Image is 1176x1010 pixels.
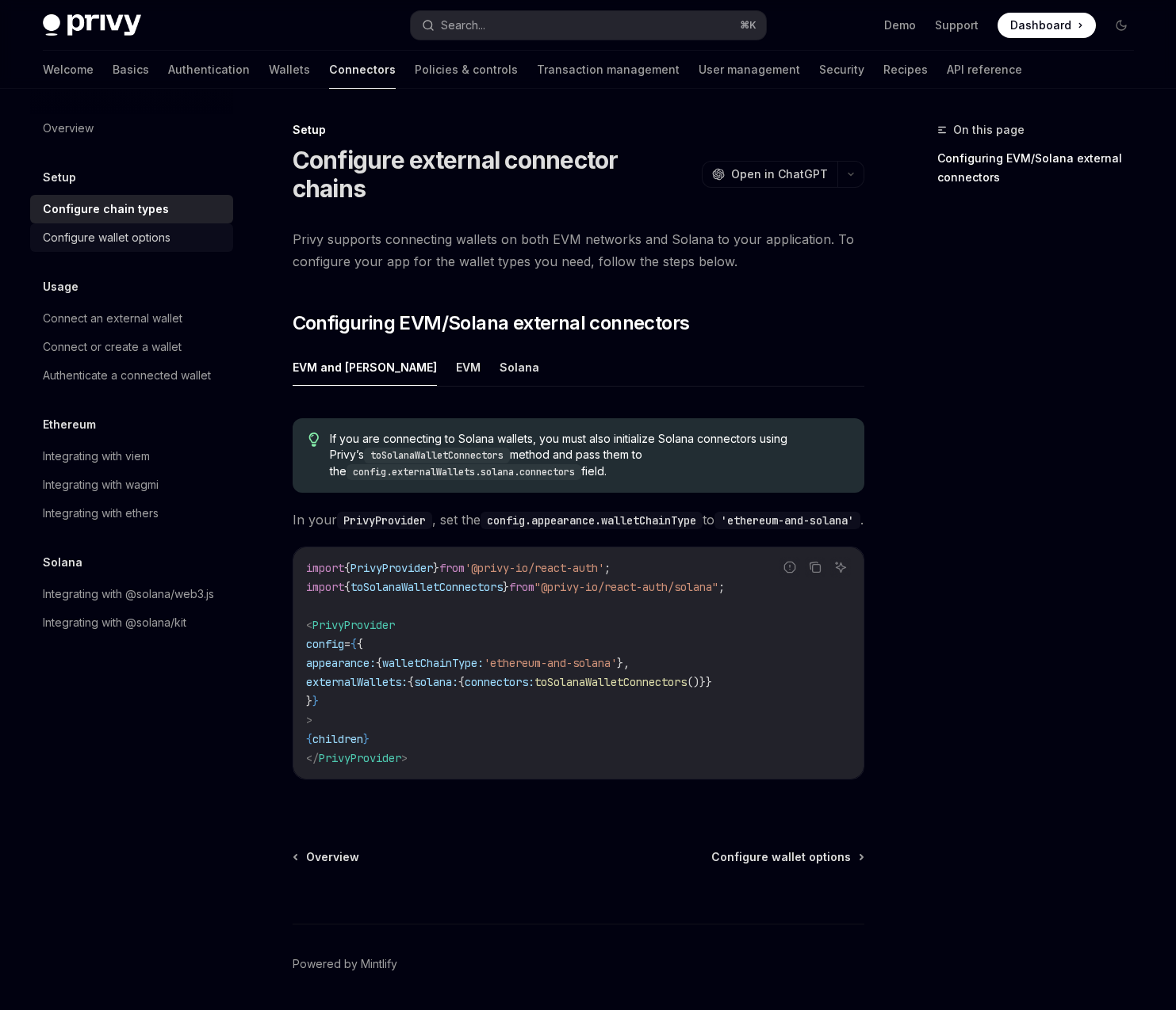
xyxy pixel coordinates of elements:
button: Toggle dark mode [1109,13,1134,38]
span: externalWallets: [306,675,408,689]
span: { [357,637,363,651]
span: walletChainType: [382,656,484,670]
a: Recipes [883,51,928,89]
span: > [306,713,312,727]
span: { [306,732,312,746]
span: Dashboard [1010,17,1071,33]
code: toSolanaWalletConnectors [364,448,510,463]
code: config.externalWallets.solana.connectors [347,464,581,480]
span: } [503,580,509,594]
div: Connect an external wallet [43,309,182,328]
h5: Solana [43,553,82,572]
a: Authenticate a connected wallet [30,361,233,390]
button: Ask AI [830,557,851,577]
div: Search... [441,16,485,35]
span: { [458,675,465,689]
span: } [433,561,439,575]
span: PrivyProvider [351,561,433,575]
span: Open in ChatGPT [731,166,828,182]
span: Privy supports connecting wallets on both EVM networks and Solana to your application. To configu... [293,228,864,273]
a: Powered by Mintlify [293,956,397,972]
a: Transaction management [537,51,680,89]
span: If you are connecting to Solana wallets, you must also initialize Solana connectors using Privy’s... [330,431,848,480]
button: Report incorrect code [780,557,800,577]
div: Configure wallet options [43,228,170,247]
span: import [306,561,344,575]
code: 'ethereum-and-solana' [714,512,860,529]
span: PrivyProvider [312,618,395,632]
span: children [312,732,363,746]
span: In your , set the to . [293,509,864,531]
a: Support [935,17,979,33]
button: Open in ChatGPT [702,161,837,188]
div: Integrating with viem [43,447,150,466]
a: Demo [884,17,916,33]
div: Integrating with wagmi [43,475,159,494]
span: ; [604,561,611,575]
span: }, [617,656,630,670]
span: > [401,751,408,765]
div: Integrating with @solana/web3.js [43,585,214,604]
button: Search...⌘K [411,11,766,40]
a: Security [819,51,864,89]
span: { [344,561,351,575]
button: EVM and [PERSON_NAME] [293,349,437,386]
a: Integrating with @solana/kit [30,608,233,637]
span: connectors: [465,675,534,689]
span: "@privy-io/react-auth/solana" [534,580,718,594]
span: import [306,580,344,594]
span: '@privy-io/react-auth' [465,561,604,575]
a: Connectors [329,51,396,89]
a: Configure wallet options [711,849,863,865]
a: Dashboard [998,13,1096,38]
a: Overview [294,849,359,865]
h5: Ethereum [43,415,96,434]
div: Configure chain types [43,200,169,219]
svg: Tip [308,433,320,447]
span: = [344,637,351,651]
h1: Configure external connector chains [293,146,695,203]
h5: Setup [43,168,76,187]
a: Configure chain types [30,195,233,223]
a: Welcome [43,51,94,89]
span: </ [306,751,319,765]
button: EVM [456,349,481,386]
span: ()}} [687,675,712,689]
a: Configuring EVM/Solana external connectors [937,146,1147,190]
span: PrivyProvider [319,751,401,765]
a: Connect an external wallet [30,304,233,333]
a: User management [699,51,800,89]
a: Policies & controls [415,51,518,89]
a: Authentication [168,51,250,89]
span: } [306,694,312,708]
span: toSolanaWalletConnectors [534,675,687,689]
span: 'ethereum-and-solana' [484,656,617,670]
a: Integrating with ethers [30,499,233,528]
span: { [344,580,351,594]
a: Integrating with wagmi [30,471,233,499]
button: Solana [500,349,539,386]
a: Wallets [269,51,310,89]
a: Integrating with @solana/web3.js [30,580,233,608]
a: Basics [113,51,149,89]
img: dark logo [43,14,141,36]
span: Configuring EVM/Solana external connectors [293,311,690,336]
span: } [312,694,319,708]
div: Setup [293,122,864,138]
span: Configure wallet options [711,849,851,865]
span: Overview [306,849,359,865]
span: config [306,637,344,651]
button: Copy the contents from the code block [805,557,825,577]
code: config.appearance.walletChainType [481,512,703,529]
div: Integrating with @solana/kit [43,613,186,632]
span: from [439,561,465,575]
span: ; [718,580,725,594]
a: API reference [947,51,1022,89]
div: Connect or create a wallet [43,337,182,356]
div: Authenticate a connected wallet [43,366,211,385]
a: Connect or create a wallet [30,333,233,361]
div: Overview [43,119,94,138]
span: solana: [414,675,458,689]
span: } [363,732,370,746]
a: Integrating with viem [30,442,233,471]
